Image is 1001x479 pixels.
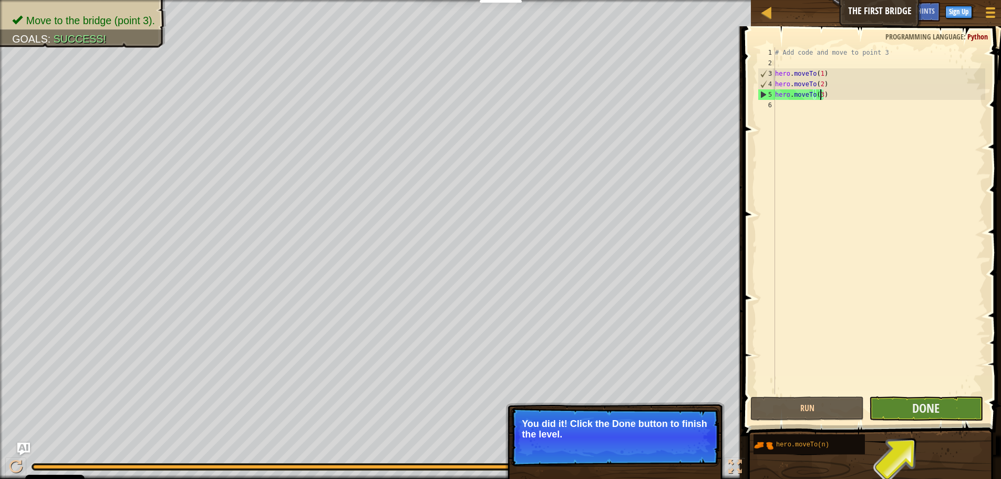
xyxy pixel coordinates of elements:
[758,58,775,68] div: 2
[869,396,983,421] button: Done
[17,443,30,455] button: Ask AI
[48,33,54,45] span: :
[758,89,775,100] div: 5
[750,396,864,421] button: Run
[26,15,155,26] span: Move to the bridge (point 3).
[917,6,935,16] span: Hints
[54,33,106,45] span: Success!
[758,47,775,58] div: 1
[758,100,775,110] div: 6
[884,2,912,22] button: Ask AI
[964,32,967,42] span: :
[725,457,746,479] button: Toggle fullscreen
[754,435,773,455] img: portrait.png
[889,6,907,16] span: Ask AI
[12,33,48,45] span: Goals
[758,68,775,79] div: 3
[967,32,988,42] span: Python
[5,457,26,479] button: Ctrl + P: Play
[912,400,940,416] span: Done
[885,32,964,42] span: Programming language
[758,79,775,89] div: 4
[945,6,972,18] button: Sign Up
[522,419,708,440] p: You did it! Click the Done button to finish the level.
[12,13,155,28] li: Move to the bridge (point 3).
[776,441,829,449] span: hero.moveTo(n)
